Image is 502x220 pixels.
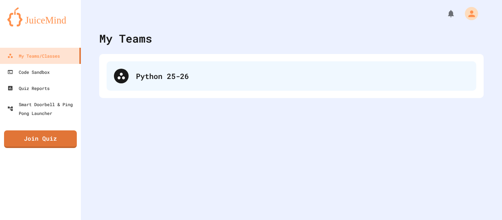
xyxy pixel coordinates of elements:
div: Code Sandbox [7,68,50,76]
img: logo-orange.svg [7,7,73,26]
div: Python 25-26 [136,71,469,82]
div: Smart Doorbell & Ping Pong Launcher [7,100,78,118]
div: My Notifications [433,7,457,20]
div: Python 25-26 [107,61,476,91]
div: My Teams [99,30,152,47]
div: My Account [457,5,480,22]
a: Join Quiz [4,130,77,148]
div: Quiz Reports [7,84,50,93]
div: My Teams/Classes [7,51,60,60]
